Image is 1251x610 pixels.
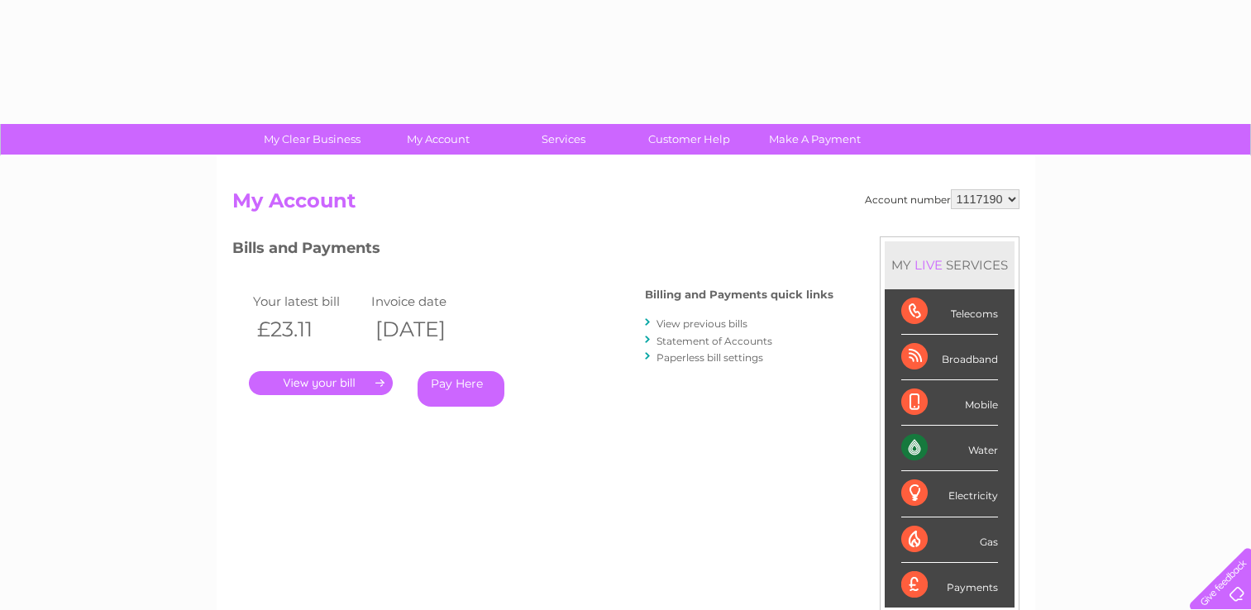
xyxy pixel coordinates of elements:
[232,189,1019,221] h2: My Account
[657,317,747,330] a: View previous bills
[901,426,998,471] div: Water
[249,290,368,312] td: Your latest bill
[911,257,946,273] div: LIVE
[657,335,772,347] a: Statement of Accounts
[657,351,763,364] a: Paperless bill settings
[244,124,380,155] a: My Clear Business
[621,124,757,155] a: Customer Help
[901,471,998,517] div: Electricity
[901,563,998,608] div: Payments
[249,312,368,346] th: £23.11
[645,288,833,301] h4: Billing and Payments quick links
[901,335,998,380] div: Broadband
[865,189,1019,209] div: Account number
[418,371,504,407] a: Pay Here
[901,289,998,335] div: Telecoms
[495,124,632,155] a: Services
[367,312,486,346] th: [DATE]
[747,124,883,155] a: Make A Payment
[232,236,833,265] h3: Bills and Payments
[367,290,486,312] td: Invoice date
[901,517,998,563] div: Gas
[901,380,998,426] div: Mobile
[249,371,393,395] a: .
[885,241,1015,288] div: MY SERVICES
[370,124,506,155] a: My Account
